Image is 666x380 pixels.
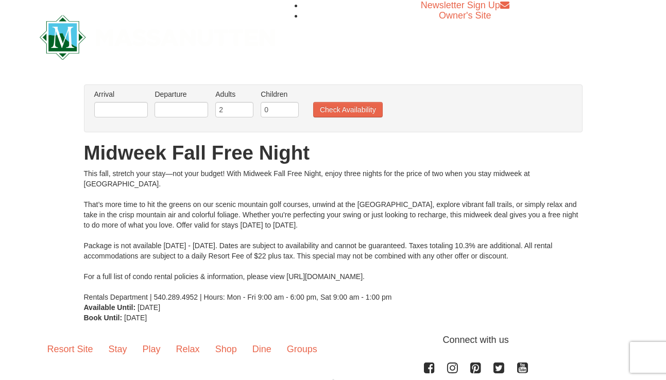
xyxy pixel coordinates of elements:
[215,89,253,99] label: Adults
[40,333,627,347] p: Connect with us
[313,102,383,117] button: Check Availability
[101,333,135,365] a: Stay
[84,314,123,322] strong: Book Until:
[245,333,279,365] a: Dine
[135,333,168,365] a: Play
[84,168,583,302] div: This fall, stretch your stay—not your budget! With Midweek Fall Free Night, enjoy three nights fo...
[168,333,208,365] a: Relax
[155,89,208,99] label: Departure
[84,303,136,312] strong: Available Until:
[40,15,276,60] img: Massanutten Resort Logo
[261,89,299,99] label: Children
[279,333,325,365] a: Groups
[40,24,276,48] a: Massanutten Resort
[124,314,147,322] span: [DATE]
[439,10,491,21] a: Owner's Site
[40,333,101,365] a: Resort Site
[84,143,583,163] h1: Midweek Fall Free Night
[94,89,148,99] label: Arrival
[208,333,245,365] a: Shop
[138,303,160,312] span: [DATE]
